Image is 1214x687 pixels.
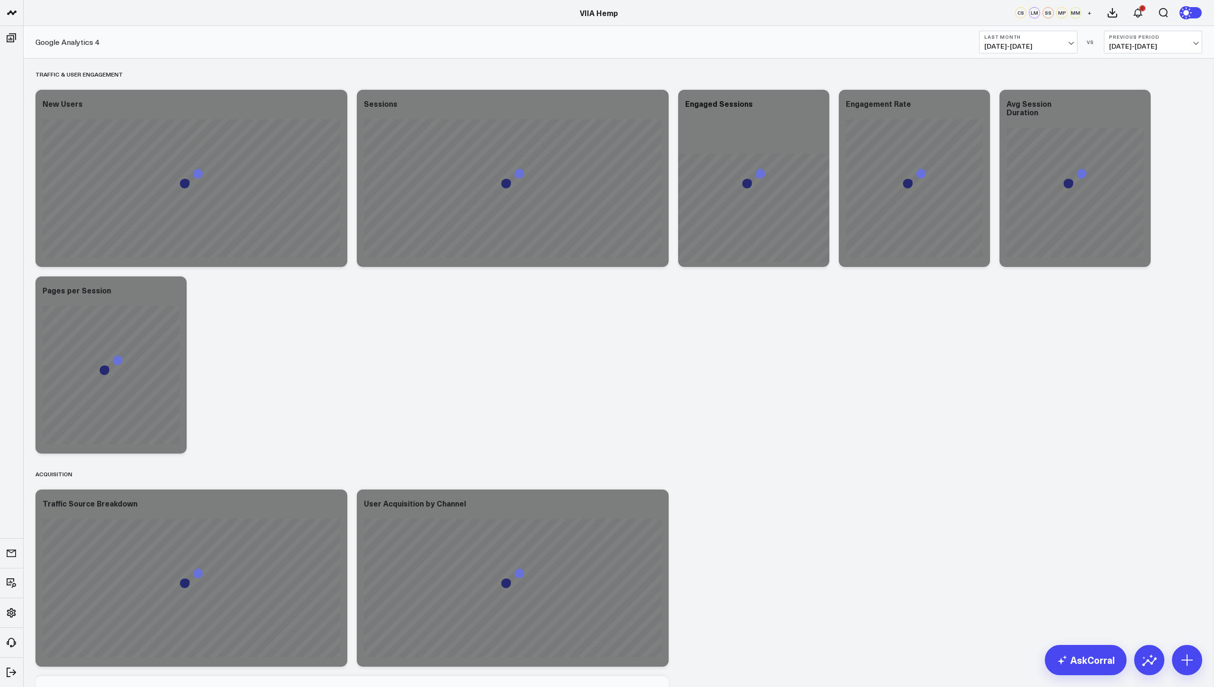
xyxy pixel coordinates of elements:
[43,285,111,295] div: Pages per Session
[1042,7,1054,18] div: SS
[685,98,753,109] div: Engaged Sessions
[43,498,138,508] div: Traffic Source Breakdown
[1084,7,1095,18] button: +
[979,31,1077,53] button: Last Month[DATE]-[DATE]
[1109,43,1197,50] span: [DATE] - [DATE]
[1139,5,1145,11] div: 2
[43,98,83,109] div: New Users
[984,43,1072,50] span: [DATE] - [DATE]
[364,498,466,508] div: User Acquisition by Channel
[364,98,397,109] div: Sessions
[846,98,911,109] div: Engagement Rate
[580,8,618,18] a: VIIA Hemp
[35,463,72,485] div: Acquisition
[984,34,1072,40] b: Last Month
[1007,98,1051,117] div: Avg Session Duration
[1015,7,1026,18] div: CS
[1029,7,1040,18] div: LM
[1082,39,1099,45] div: VS
[1087,9,1092,16] span: +
[35,63,123,85] div: Traffic & User Engagement
[35,37,99,47] a: Google Analytics 4
[1109,34,1197,40] b: Previous Period
[1056,7,1068,18] div: MP
[1045,645,1127,675] a: AskCorral
[1104,31,1202,53] button: Previous Period[DATE]-[DATE]
[1070,7,1081,18] div: MM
